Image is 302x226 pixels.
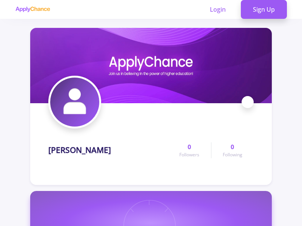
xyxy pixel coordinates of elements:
span: 0 [188,142,191,151]
span: Followers [179,151,199,158]
span: 0 [231,142,234,151]
a: 0Following [211,142,254,158]
span: Following [223,151,242,158]
img: applychance logo text only [15,6,50,12]
img: moein farahiavatar [50,78,99,127]
h1: [PERSON_NAME] [48,145,111,155]
img: moein farahicover image [30,28,272,103]
a: 0Followers [168,142,211,158]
